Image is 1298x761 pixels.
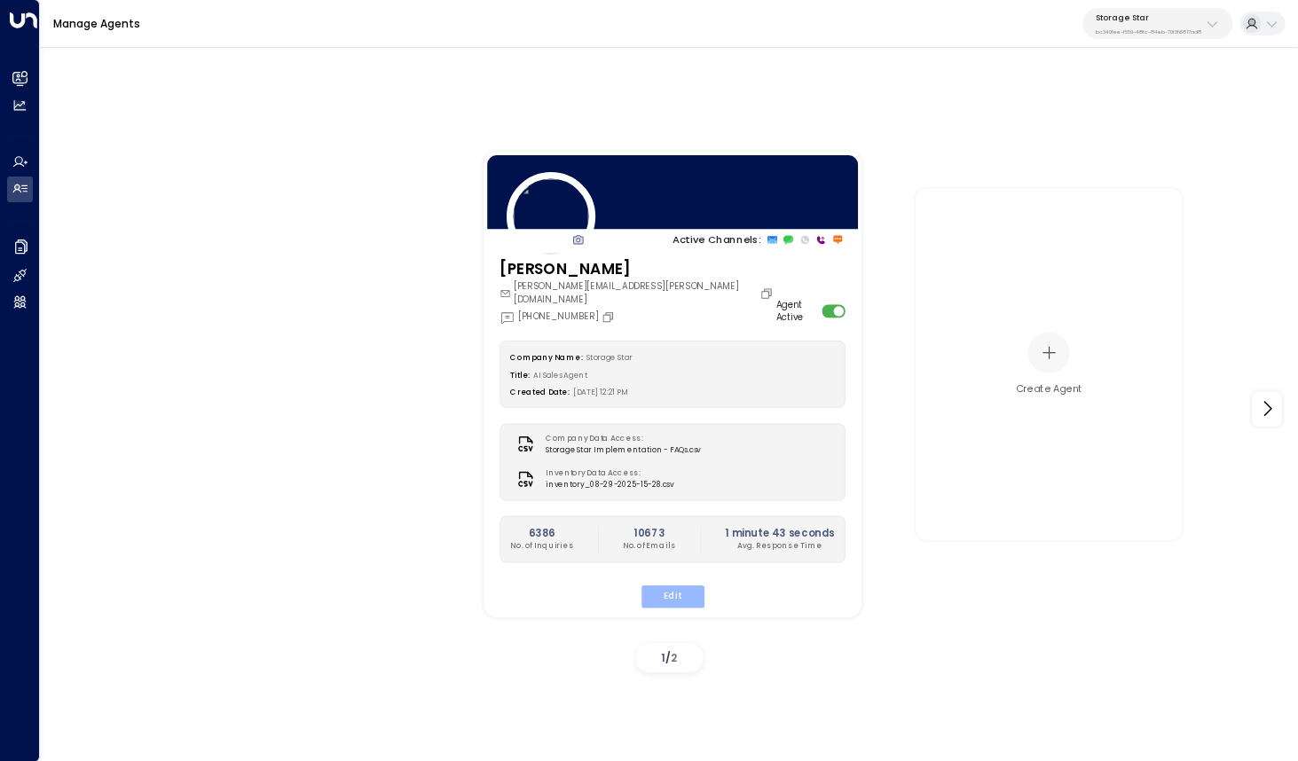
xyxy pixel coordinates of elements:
[601,310,618,323] button: Copy
[775,298,816,325] label: Agent Active
[506,171,594,260] img: 120_headshot.jpg
[759,286,775,300] button: Copy
[545,479,673,490] span: inventory_08-29-2025-15-28.csv
[1096,28,1201,35] p: bc340fee-f559-48fc-84eb-70f3f6817ad8
[724,540,834,552] p: Avg. Response Time
[724,525,834,540] h2: 1 minute 43 seconds
[533,369,587,379] span: AI Sales Agent
[499,257,775,280] h3: [PERSON_NAME]
[499,279,775,306] div: [PERSON_NAME][EMAIL_ADDRESS][PERSON_NAME][DOMAIN_NAME]
[641,584,704,608] button: Edit
[53,16,140,31] a: Manage Agents
[510,369,530,379] label: Title:
[672,231,759,247] p: Active Channels:
[510,387,569,396] label: Created Date:
[545,467,666,479] label: Inventory Data Access:
[1082,8,1232,39] button: Storage Starbc340fee-f559-48fc-84eb-70f3f6817ad8
[622,525,675,540] h2: 10673
[545,443,700,455] span: Storage Star Implementation - FAQs.csv
[499,310,617,325] div: [PHONE_NUMBER]
[545,432,694,443] label: Company Data Access:
[510,525,573,540] h2: 6386
[1015,381,1082,396] div: Create Agent
[586,352,632,362] span: Storage Star
[510,352,582,362] label: Company Name:
[671,650,677,665] span: 2
[572,387,627,396] span: [DATE] 12:21 PM
[661,650,665,665] span: 1
[622,540,675,552] p: No. of Emails
[636,643,703,672] div: /
[1096,12,1201,23] p: Storage Star
[510,540,573,552] p: No. of Inquiries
